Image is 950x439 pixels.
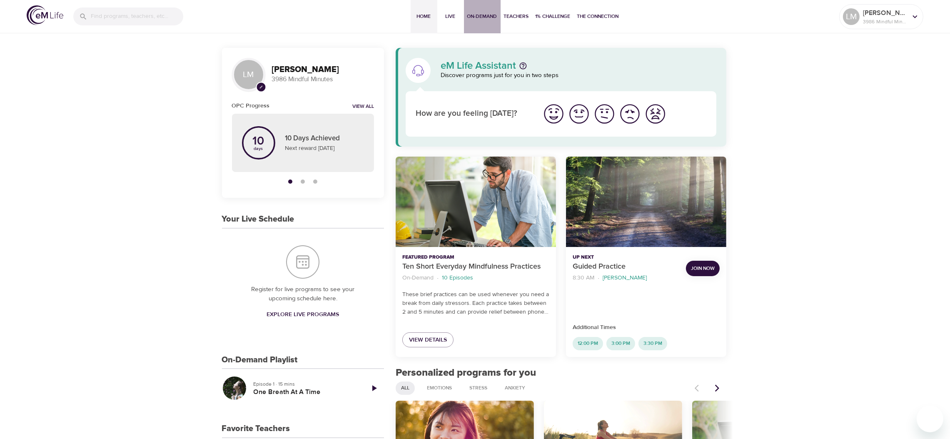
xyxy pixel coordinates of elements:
span: Teachers [504,12,529,21]
span: 3:30 PM [638,340,667,347]
button: Join Now [686,261,720,276]
div: 12:00 PM [573,337,603,350]
h3: On-Demand Playlist [222,355,298,365]
div: 3:00 PM [606,337,635,350]
p: Up Next [573,254,679,261]
h3: Favorite Teachers [222,424,290,434]
p: 10 Days Achieved [285,133,364,144]
p: Featured Program [402,254,549,261]
button: I'm feeling great [541,101,566,127]
h5: One Breath At A Time [254,388,357,397]
p: eM Life Assistant [441,61,516,71]
span: Explore Live Programs [267,309,339,320]
p: Ten Short Everyday Mindfulness Practices [402,261,549,272]
p: On-Demand [402,274,434,282]
a: View Details [402,332,454,348]
div: All [396,382,415,395]
img: bad [618,102,641,125]
span: Join Now [691,264,715,273]
button: Ten Short Everyday Mindfulness Practices [396,157,556,247]
img: eM Life Assistant [411,64,425,77]
p: 10 [253,135,264,147]
button: I'm feeling worst [643,101,668,127]
span: Live [441,12,461,21]
p: [PERSON_NAME] [603,274,647,282]
span: Stress [464,384,492,392]
img: great [542,102,565,125]
h2: Personalized programs for you [396,367,727,379]
p: days [253,147,264,150]
span: Anxiety [500,384,530,392]
span: All [396,384,414,392]
p: How are you feeling [DATE]? [416,108,531,120]
img: ok [593,102,616,125]
span: 3:00 PM [606,340,635,347]
p: Next reward [DATE] [285,144,364,153]
button: One Breath At A Time [222,376,247,401]
li: · [598,272,599,284]
nav: breadcrumb [402,272,549,284]
h6: OPC Progress [232,101,270,110]
p: Additional Times [573,323,720,332]
div: 3:30 PM [638,337,667,350]
li: · [437,272,439,284]
img: logo [27,5,63,25]
p: Guided Practice [573,261,679,272]
button: I'm feeling ok [592,101,617,127]
span: 1% Challenge [536,12,571,21]
div: Anxiety [499,382,531,395]
p: Episode 1 · 15 mins [254,380,357,388]
button: I'm feeling good [566,101,592,127]
div: LM [843,8,860,25]
span: On-Demand [467,12,497,21]
nav: breadcrumb [573,272,679,284]
h3: [PERSON_NAME] [272,65,374,75]
span: View Details [409,335,447,345]
h3: Your Live Schedule [222,215,294,224]
div: LM [232,58,265,91]
p: 3986 Mindful Minutes [863,18,907,25]
span: Emotions [422,384,457,392]
button: I'm feeling bad [617,101,643,127]
a: View all notifications [352,103,374,110]
span: 12:00 PM [573,340,603,347]
p: 8:30 AM [573,274,594,282]
p: 3986 Mindful Minutes [272,75,374,84]
input: Find programs, teachers, etc... [91,7,183,25]
span: The Connection [577,12,619,21]
p: Register for live programs to see your upcoming schedule here. [239,285,367,304]
p: Discover programs just for you in two steps [441,71,717,80]
button: Next items [708,379,726,397]
p: [PERSON_NAME] [863,8,907,18]
button: Guided Practice [566,157,726,247]
a: Explore Live Programs [263,307,342,322]
div: Stress [464,382,493,395]
p: These brief practices can be used whenever you need a break from daily stressors. Each practice t... [402,290,549,317]
div: Emotions [421,382,457,395]
p: 10 Episodes [442,274,473,282]
span: Home [414,12,434,21]
img: Your Live Schedule [286,245,319,279]
img: good [568,102,591,125]
a: Play Episode [364,378,384,398]
iframe: Button to launch messaging window [917,406,943,432]
img: worst [644,102,667,125]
